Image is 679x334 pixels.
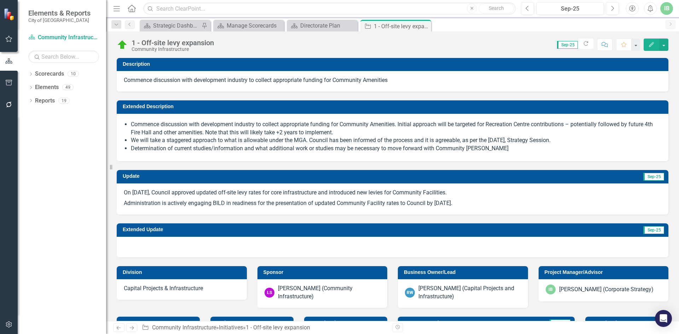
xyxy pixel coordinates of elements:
div: [PERSON_NAME] (Community Infrastructure) [278,285,381,301]
h3: Sponsor [263,270,384,275]
li: Commence discussion with development industry to collect appropriate funding for Community Amenit... [131,121,661,137]
span: Elements & Reports [28,9,91,17]
h3: Completed Date [310,320,384,326]
h3: End Date [216,320,290,326]
div: Community Infrastructure [132,47,214,52]
h3: Update [123,174,360,179]
h3: Percent Complete [404,320,515,326]
a: Manage Scorecards [215,21,282,30]
span: Search [489,5,504,11]
a: Initiatives [219,324,243,331]
h3: Description [123,61,665,67]
div: 49 [62,84,74,90]
div: 10 [68,71,79,77]
div: RW [405,288,415,298]
a: Elements [35,83,59,92]
div: 1 - Off-site levy expansion [132,39,214,47]
input: Search Below... [28,51,99,63]
button: Search [478,4,514,13]
p: On [DATE], Council approved updated off-site levy rates for core infrastructure and introduced ne... [124,189,661,198]
a: Scorecards [35,70,64,78]
li: Determination of current studies/information and what additional work or studies may be necessary... [131,145,661,153]
p: Administration is actively engaging BILD in readiness for the presentation of updated Community F... [124,198,661,207]
a: Strategic Dashboard [141,21,200,30]
div: IB [546,285,556,294]
a: Community Infrastructure [28,34,99,42]
button: Sep-25 [536,2,604,15]
div: » » [142,324,387,332]
div: [PERSON_NAME] (Corporate Strategy) [559,286,654,294]
small: City of [GEOGRAPHIC_DATA] [28,17,91,23]
input: Search ClearPoint... [143,2,516,15]
h3: Start Date [123,320,196,326]
div: 1 - Off-site levy expansion [374,22,429,31]
span: Capital Projects & Infrastructure [124,285,203,292]
a: Community Infrastructure [152,324,216,331]
button: IB [660,2,673,15]
a: Reports [35,97,55,105]
h3: Business Owner/Lead [404,270,524,275]
span: Commence discussion with development industry to collect appropriate funding for Community Amenities [124,77,388,83]
span: Sep-25 [557,41,578,49]
div: LS [265,288,274,298]
span: Sep-25 [550,320,570,327]
a: Directorate Plan [289,21,356,30]
li: We will take a staggered approach to what is allowable under the MGA. Council has been informed o... [131,136,661,145]
img: ClearPoint Strategy [4,8,16,20]
div: Manage Scorecards [227,21,282,30]
span: Sep-25 [643,173,664,181]
img: On Target [117,39,128,51]
div: Strategic Dashboard [153,21,200,30]
h3: Extended Update [123,227,476,232]
h3: Division [123,270,243,275]
h3: Completed [591,320,665,326]
h3: Project Manager/Advisor [545,270,665,275]
h3: Extended Description [123,104,665,109]
div: Sep-25 [539,5,602,13]
div: Directorate Plan [300,21,356,30]
div: Open Intercom Messenger [655,310,672,327]
div: [PERSON_NAME] (Capital Projects and Infrastructure) [418,285,521,301]
div: 1 - Off-site levy expansion [246,324,310,331]
div: 19 [58,98,70,104]
span: Sep-25 [643,226,664,234]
